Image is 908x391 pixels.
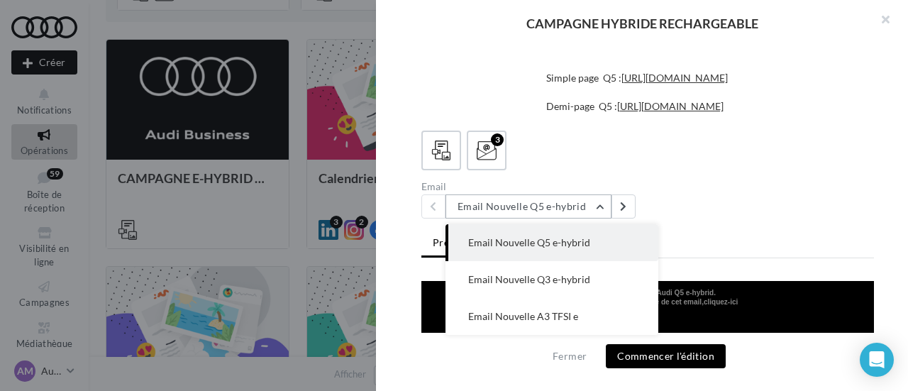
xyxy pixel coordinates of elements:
button: Email Nouvelle Q3 e-hybrid [445,261,658,298]
a: cliquez-ici [282,17,316,25]
div: Email [421,182,642,192]
button: Fermer [547,348,592,365]
div: CAMPAGNE HYBRIDE RECHARGEABLE [399,17,885,30]
font: Pour voir une version en ligne de cet email, [136,17,317,25]
span: Email Nouvelle Q3 e-hybrid [468,273,590,285]
span: Email Nouvelle Q5 e-hybrid [468,236,590,248]
a: [URL][DOMAIN_NAME] [621,72,728,84]
div: 3 [491,133,504,146]
div: Open Intercom Messenger [860,343,894,377]
button: Email Nouvelle Q5 e-hybrid [445,194,611,219]
span: Email Nouvelle A3 TFSI e [468,310,578,322]
button: Email Nouvelle Q5 e-hybrid [445,224,658,261]
button: Email Nouvelle A3 TFSI e [445,298,658,335]
b: Découvrez la Nouvelle Audi Q5 e-hybrid. [158,8,294,16]
a: [URL][DOMAIN_NAME] [617,100,724,112]
button: Commencer l'édition [606,344,726,368]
